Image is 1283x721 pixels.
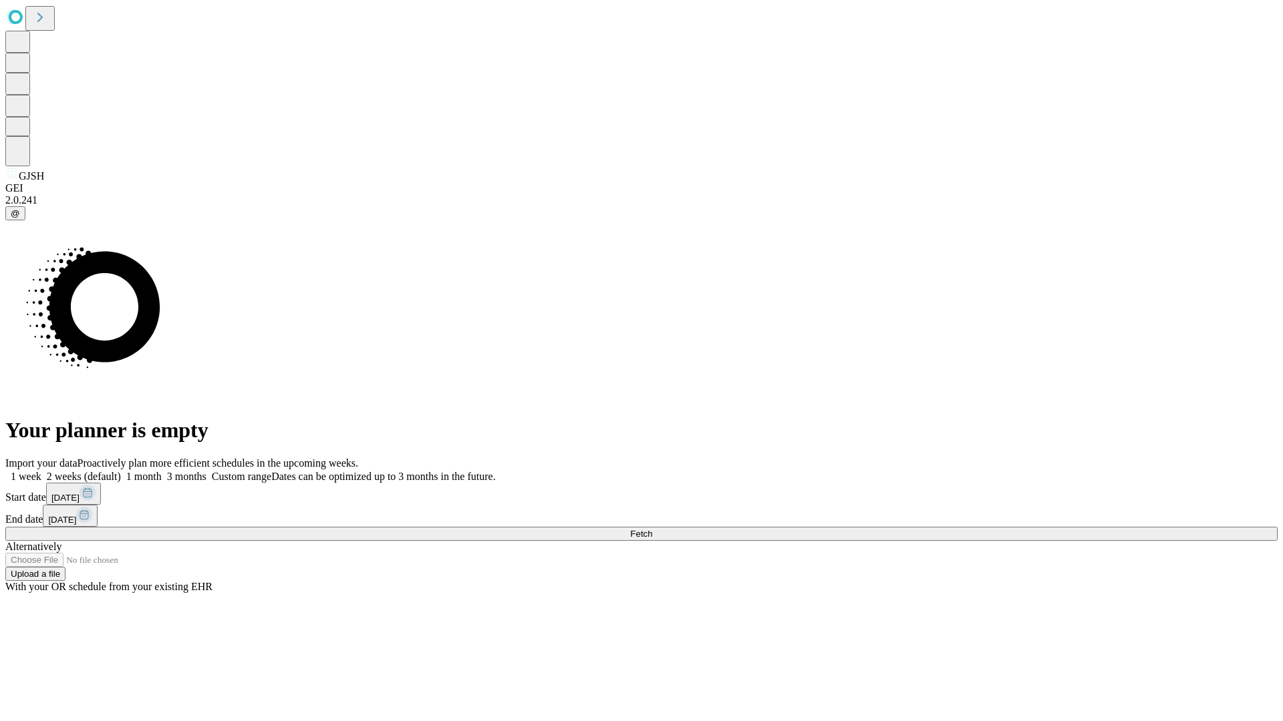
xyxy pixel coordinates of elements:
span: [DATE] [48,515,76,525]
span: Proactively plan more efficient schedules in the upcoming weeks. [78,457,358,469]
button: [DATE] [43,505,98,527]
button: Upload a file [5,567,65,581]
h1: Your planner is empty [5,418,1278,443]
span: Dates can be optimized up to 3 months in the future. [271,471,495,482]
div: End date [5,505,1278,527]
div: GEI [5,182,1278,194]
span: 1 month [126,471,162,482]
span: GJSH [19,170,44,182]
div: Start date [5,483,1278,505]
span: @ [11,208,20,218]
span: With your OR schedule from your existing EHR [5,581,212,592]
span: 3 months [167,471,206,482]
span: Fetch [630,529,652,539]
span: 2 weeks (default) [47,471,121,482]
span: 1 week [11,471,41,482]
button: @ [5,206,25,220]
span: [DATE] [51,493,80,503]
button: Fetch [5,527,1278,541]
span: Alternatively [5,541,61,552]
span: Import your data [5,457,78,469]
span: Custom range [212,471,271,482]
div: 2.0.241 [5,194,1278,206]
button: [DATE] [46,483,101,505]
